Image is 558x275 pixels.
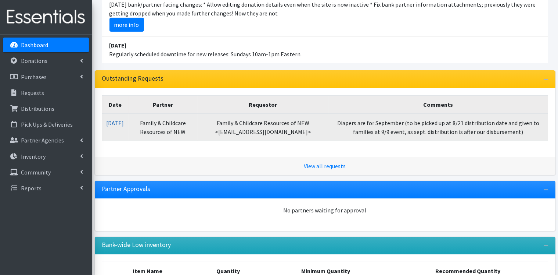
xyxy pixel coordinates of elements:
[102,206,548,215] div: No partners waiting for approval
[102,185,151,193] h3: Partner Approvals
[21,184,42,192] p: Reports
[109,42,127,49] strong: [DATE]
[107,119,124,127] a: [DATE]
[109,18,144,32] a: more info
[102,36,548,63] li: Regularly scheduled downtime for new releases: Sundays 10am-1pm Eastern.
[3,181,89,195] a: Reports
[198,114,328,141] td: Family & Childcare Resources of NEW <[EMAIL_ADDRESS][DOMAIN_NAME]>
[129,114,198,141] td: Family & Childcare Resources of NEW
[3,133,89,148] a: Partner Agencies
[3,85,89,100] a: Requests
[304,162,346,170] a: View all requests
[102,95,129,114] th: Date
[21,41,48,49] p: Dashboard
[21,121,73,128] p: Pick Ups & Deliveries
[3,70,89,84] a: Purchases
[21,73,47,81] p: Purchases
[3,53,89,68] a: Donations
[328,114,548,141] td: Diapers are for September (to be picked up at 8/21 distribution date and given to families at 9/9...
[102,241,171,249] h3: Bank-wide Low inventory
[21,89,44,96] p: Requests
[3,165,89,180] a: Community
[3,149,89,164] a: Inventory
[328,95,548,114] th: Comments
[102,75,164,82] h3: Outstanding Requests
[21,57,47,64] p: Donations
[21,153,46,160] p: Inventory
[3,5,89,29] img: HumanEssentials
[3,117,89,132] a: Pick Ups & Deliveries
[21,137,64,144] p: Partner Agencies
[21,105,54,112] p: Distributions
[129,95,198,114] th: Partner
[21,169,51,176] p: Community
[3,38,89,52] a: Dashboard
[198,95,328,114] th: Requestor
[3,101,89,116] a: Distributions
